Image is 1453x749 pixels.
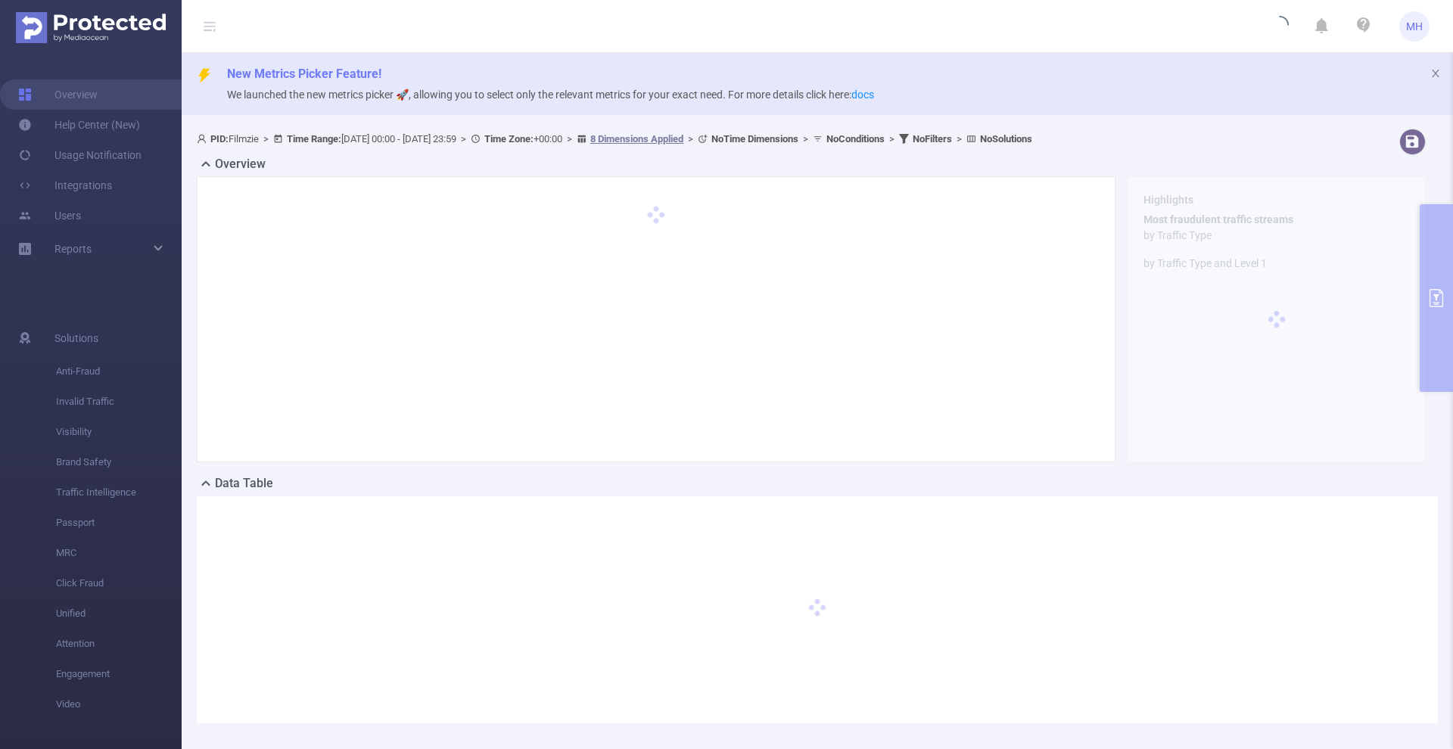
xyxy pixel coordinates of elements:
span: > [798,133,813,145]
i: icon: close [1430,68,1441,79]
a: docs [851,89,874,101]
span: > [456,133,471,145]
u: 8 Dimensions Applied [590,133,683,145]
span: Attention [56,629,182,659]
span: > [952,133,966,145]
span: Traffic Intelligence [56,477,182,508]
span: Solutions [54,323,98,353]
i: icon: thunderbolt [197,68,212,83]
span: Reports [54,243,92,255]
b: No Solutions [980,133,1032,145]
a: Users [18,200,81,231]
b: No Filters [913,133,952,145]
a: Overview [18,79,98,110]
span: > [885,133,899,145]
span: Video [56,689,182,719]
b: PID: [210,133,229,145]
i: icon: user [197,134,210,144]
b: Time Range: [287,133,341,145]
span: Visibility [56,417,182,447]
img: Protected Media [16,12,166,43]
span: Passport [56,508,182,538]
span: Unified [56,598,182,629]
a: Usage Notification [18,140,142,170]
h2: Data Table [215,474,273,493]
span: MH [1406,11,1423,42]
span: Engagement [56,659,182,689]
b: No Conditions [826,133,885,145]
span: Brand Safety [56,447,182,477]
a: Help Center (New) [18,110,140,140]
span: New Metrics Picker Feature! [227,67,381,81]
b: Time Zone: [484,133,534,145]
span: Invalid Traffic [56,387,182,417]
b: No Time Dimensions [711,133,798,145]
span: > [259,133,273,145]
h2: Overview [215,155,266,173]
span: We launched the new metrics picker 🚀, allowing you to select only the relevant metrics for your e... [227,89,874,101]
button: icon: close [1430,65,1441,82]
span: MRC [56,538,182,568]
span: > [562,133,577,145]
i: icon: loading [1271,16,1289,37]
span: Click Fraud [56,568,182,598]
a: Integrations [18,170,112,200]
span: Filmzie [DATE] 00:00 - [DATE] 23:59 +00:00 [197,133,1032,145]
span: Anti-Fraud [56,356,182,387]
span: > [683,133,698,145]
a: Reports [54,234,92,264]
